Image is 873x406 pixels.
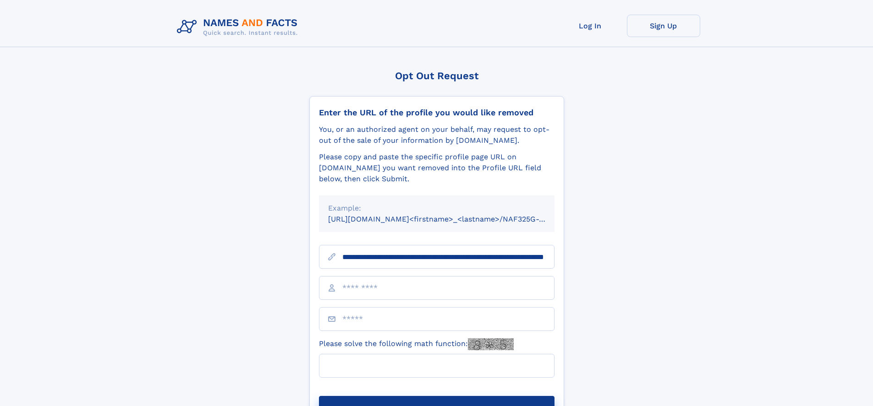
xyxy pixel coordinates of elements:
[328,215,572,223] small: [URL][DOMAIN_NAME]<firstname>_<lastname>/NAF325G-xxxxxxxx
[328,203,545,214] div: Example:
[319,108,555,118] div: Enter the URL of the profile you would like removed
[309,70,564,81] div: Opt Out Request
[173,15,305,39] img: Logo Names and Facts
[554,15,627,37] a: Log In
[319,338,514,350] label: Please solve the following math function:
[319,124,555,146] div: You, or an authorized agent on your behalf, may request to opt-out of the sale of your informatio...
[627,15,700,37] a: Sign Up
[319,152,555,184] div: Please copy and paste the specific profile page URL on [DOMAIN_NAME] you want removed into the Pr...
